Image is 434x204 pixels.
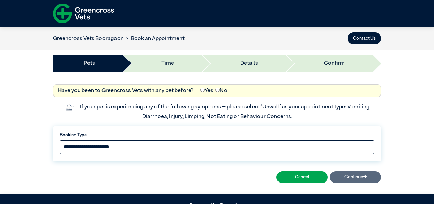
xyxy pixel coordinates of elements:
[53,2,114,25] img: f-logo
[53,36,124,41] a: Greencross Vets Booragoon
[200,87,213,95] label: Yes
[276,171,328,183] button: Cancel
[64,102,77,113] img: vet
[84,59,95,68] a: Pets
[348,32,381,44] button: Contact Us
[260,104,282,110] span: “Unwell”
[215,87,227,95] label: No
[80,104,371,119] label: If your pet is experiencing any of the following symptoms – please select as your appointment typ...
[53,34,185,43] nav: breadcrumb
[124,34,185,43] li: Book an Appointment
[200,88,205,92] input: Yes
[60,132,374,139] label: Booking Type
[58,87,194,95] label: Have you been to Greencross Vets with any pet before?
[215,88,220,92] input: No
